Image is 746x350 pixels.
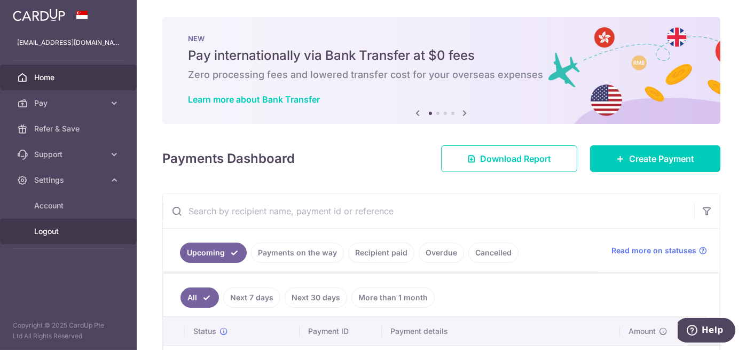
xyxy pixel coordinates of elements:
th: Payment ID [300,317,382,345]
h6: Zero processing fees and lowered transfer cost for your overseas expenses [188,68,695,81]
a: Overdue [419,243,464,263]
span: Help [24,7,46,17]
img: CardUp [13,9,65,21]
span: Status [193,326,216,337]
span: Create Payment [629,152,694,165]
a: Create Payment [590,145,720,172]
a: Learn more about Bank Transfer [188,94,320,105]
span: Settings [34,175,105,185]
a: Recipient paid [348,243,414,263]
a: Download Report [441,145,577,172]
span: Support [34,149,105,160]
a: Upcoming [180,243,247,263]
span: Amount [629,326,656,337]
p: [EMAIL_ADDRESS][DOMAIN_NAME] [17,37,120,48]
span: Refer & Save [34,123,105,134]
th: Payment details [382,317,620,345]
p: NEW [188,34,695,43]
a: Next 7 days [223,287,280,308]
span: Home [34,72,105,83]
span: Logout [34,226,105,237]
span: Account [34,200,105,211]
a: All [180,287,219,308]
img: Bank transfer banner [162,17,720,124]
a: More than 1 month [351,287,435,308]
span: Download Report [480,152,551,165]
h4: Payments Dashboard [162,149,295,168]
span: Pay [34,98,105,108]
span: Read more on statuses [611,245,696,256]
a: Read more on statuses [611,245,707,256]
a: Payments on the way [251,243,344,263]
a: Next 30 days [285,287,347,308]
a: Cancelled [468,243,519,263]
h5: Pay internationally via Bank Transfer at $0 fees [188,47,695,64]
input: Search by recipient name, payment id or reference [163,194,694,228]
iframe: Opens a widget where you can find more information [678,318,735,345]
